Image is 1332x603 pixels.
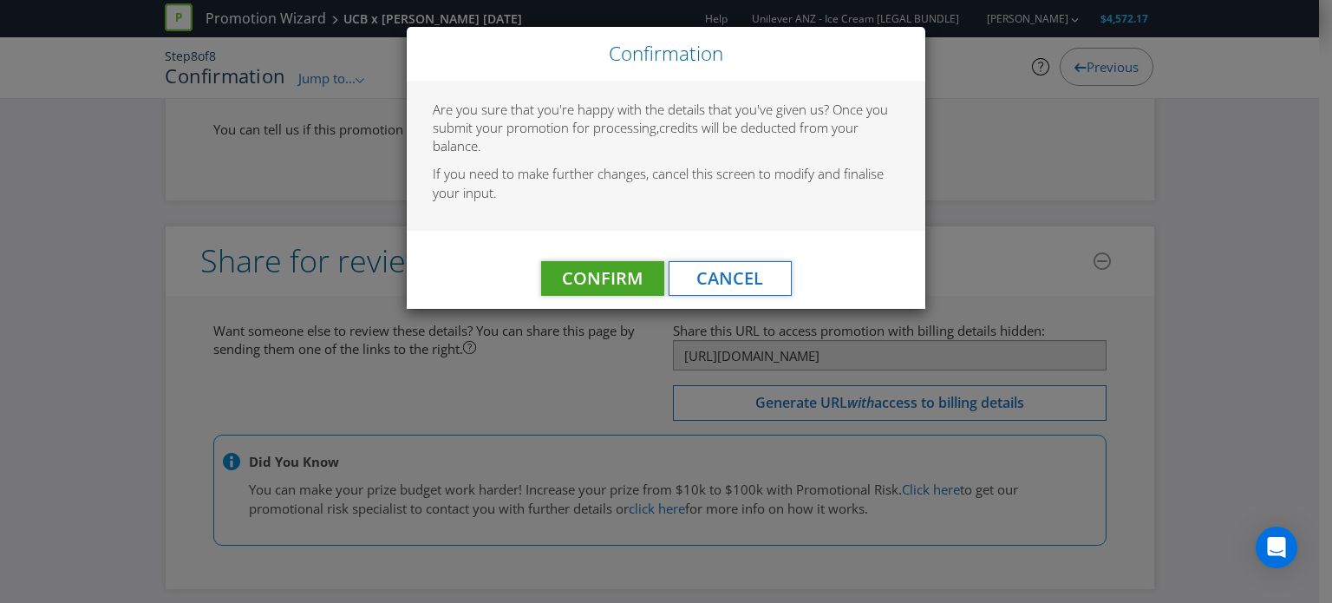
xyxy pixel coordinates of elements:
span: credits will be deducted from your balance [433,119,859,154]
span: . [478,137,481,154]
div: Open Intercom Messenger [1256,527,1297,568]
div: Close [407,27,925,81]
p: If you need to make further changes, cancel this screen to modify and finalise your input. [433,165,899,202]
span: Are you sure that you're happy with the details that you've given us? Once you submit your promot... [433,101,888,136]
button: Cancel [669,261,792,296]
button: Confirm [541,261,664,296]
span: Cancel [696,266,763,290]
span: Confirmation [609,40,723,67]
span: Confirm [562,266,643,290]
